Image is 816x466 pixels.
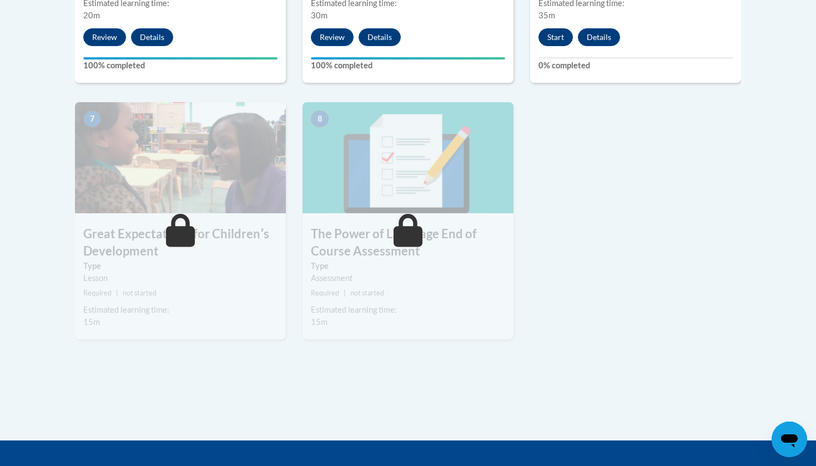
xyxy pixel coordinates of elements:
button: Review [83,28,126,46]
h3: The Power of Language End of Course Assessment [303,226,513,260]
div: Lesson [83,272,278,284]
img: Course Image [303,102,513,213]
button: Details [359,28,401,46]
span: 35m [538,11,555,20]
button: Start [538,28,573,46]
div: Assessment [311,272,505,284]
iframe: Button to launch messaging window [772,422,807,457]
span: | [116,289,118,297]
span: | [344,289,346,297]
div: Your progress [311,57,505,59]
label: 0% completed [538,59,733,72]
button: Details [131,28,173,46]
span: Required [83,289,112,297]
h3: Great Expectations for Childrenʹs Development [75,226,286,260]
span: 15m [311,317,328,327]
span: not started [350,289,384,297]
span: 15m [83,317,100,327]
div: Your progress [83,57,278,59]
span: Required [311,289,339,297]
span: 8 [311,111,329,127]
button: Review [311,28,354,46]
button: Details [578,28,620,46]
label: 100% completed [83,59,278,72]
span: 7 [83,111,101,127]
div: Estimated learning time: [83,304,278,316]
span: not started [123,289,157,297]
label: 100% completed [311,59,505,72]
img: Course Image [75,102,286,213]
label: Type [311,260,505,272]
div: Estimated learning time: [311,304,505,316]
span: 20m [83,11,100,20]
span: 30m [311,11,328,20]
label: Type [83,260,278,272]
